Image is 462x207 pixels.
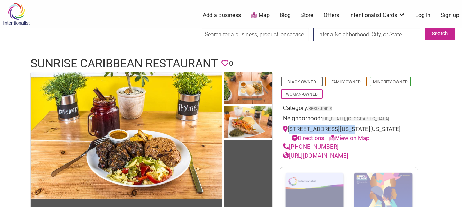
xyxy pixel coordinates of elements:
a: Family-Owned [331,79,361,84]
a: [URL][DOMAIN_NAME] [283,152,348,159]
span: [US_STATE], [GEOGRAPHIC_DATA] [322,117,389,121]
a: Add a Business [203,11,241,19]
div: [STREET_ADDRESS][US_STATE][US_STATE] [283,125,415,142]
button: Search [425,28,455,40]
a: Map [251,11,270,19]
a: Intentionalist Cards [349,11,405,19]
h1: Sunrise Caribbean Restaurant [30,55,218,72]
a: View on Map [329,134,370,141]
div: Category: [283,104,415,114]
a: Log In [415,11,431,19]
a: [PHONE_NUMBER] [283,143,339,150]
span: 0 [229,58,233,69]
div: Neighborhood: [283,114,415,125]
a: Sign up [441,11,459,19]
a: Restaurants [308,106,332,111]
a: Blog [280,11,291,19]
a: Store [300,11,314,19]
a: Offers [324,11,339,19]
input: Enter a Neighborhood, City, or State [313,28,420,41]
input: Search for a business, product, or service [202,28,309,41]
a: Woman-Owned [286,92,318,97]
a: Minority-Owned [373,79,408,84]
a: Black-Owned [287,79,316,84]
a: Directions [292,134,324,141]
